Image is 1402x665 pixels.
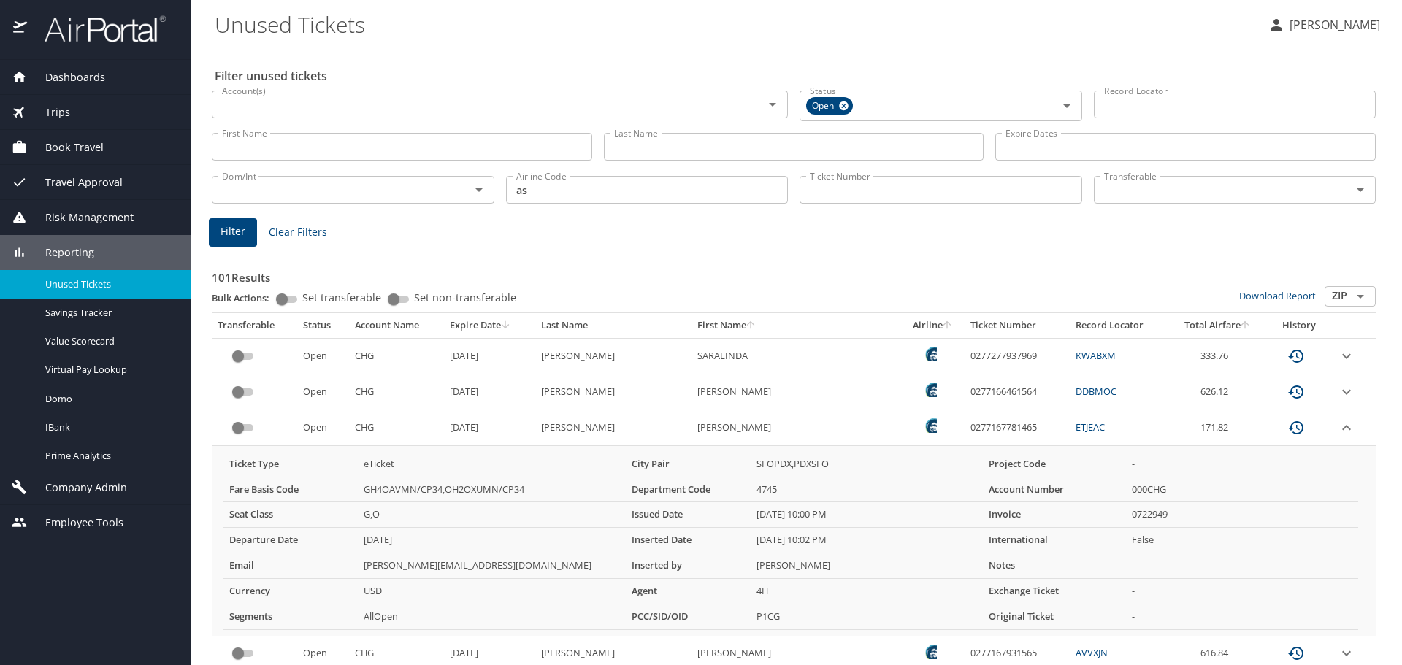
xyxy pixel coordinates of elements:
p: [PERSON_NAME] [1285,16,1380,34]
button: Clear Filters [263,219,333,246]
th: Original Ticket [983,604,1126,630]
th: Notes [983,553,1126,579]
button: sort [501,321,511,331]
td: 171.82 [1169,410,1266,446]
th: Issued Date [626,502,751,528]
td: [PERSON_NAME] [692,374,900,410]
a: AVVXJN [1076,646,1108,659]
button: Filter [209,218,257,247]
a: DDBMOC [1076,385,1116,398]
td: False [1126,528,1358,553]
span: Book Travel [27,139,104,155]
span: Unused Tickets [45,277,174,291]
th: Segments [223,604,358,630]
th: Departure Date [223,528,358,553]
span: Open [806,99,843,114]
th: City Pair [626,452,751,477]
th: PCC/SID/OID [626,604,751,630]
span: Prime Analytics [45,449,174,463]
button: sort [1241,321,1251,331]
button: Open [1350,286,1371,307]
span: Employee Tools [27,515,123,531]
th: Inserted Date [626,528,751,553]
span: Clear Filters [269,223,327,242]
td: - [1126,553,1358,579]
th: History [1266,313,1332,338]
td: 333.76 [1169,338,1266,374]
a: ETJEAC [1076,420,1105,434]
img: icon-airportal.png [13,15,28,43]
span: Risk Management [27,210,134,226]
td: SFOPDX,PDXSFO [751,452,983,477]
th: Department Code [626,477,751,502]
td: 4H [751,579,983,604]
img: airportal-logo.png [28,15,166,43]
td: 0277167781465 [965,410,1069,446]
button: expand row [1338,383,1355,401]
th: Email [223,553,358,579]
td: [DATE] [444,374,535,410]
img: Alaska Airlines [922,645,937,659]
h1: Unused Tickets [215,1,1256,47]
th: Invoice [983,502,1126,528]
td: AllOpen [358,604,626,630]
span: Reporting [27,245,94,261]
table: more info about unused tickets [223,452,1358,630]
th: Airline [900,313,965,338]
td: [PERSON_NAME][EMAIL_ADDRESS][DOMAIN_NAME] [358,553,626,579]
a: Download Report [1239,289,1316,302]
td: [PERSON_NAME] [692,410,900,446]
h2: Filter unused tickets [215,64,1379,88]
td: CHG [349,374,444,410]
td: [PERSON_NAME] [535,338,692,374]
th: Agent [626,579,751,604]
span: Travel Approval [27,174,123,191]
td: 0722949 [1126,502,1358,528]
td: [DATE] [444,410,535,446]
button: [PERSON_NAME] [1262,12,1386,38]
span: Set transferable [302,293,381,303]
th: Account Number [983,477,1126,502]
td: Open [297,338,349,374]
span: Dashboards [27,69,105,85]
div: Open [806,97,853,115]
td: [PERSON_NAME] [535,410,692,446]
td: 4745 [751,477,983,502]
span: Virtual Pay Lookup [45,363,174,377]
td: SARALINDA [692,338,900,374]
span: Filter [221,223,245,241]
td: - [1126,604,1358,630]
td: - [1126,452,1358,477]
button: sort [943,321,953,331]
div: Transferable [218,319,291,332]
button: Open [762,94,783,115]
span: Savings Tracker [45,306,174,320]
td: [DATE] [358,528,626,553]
th: Ticket Type [223,452,358,477]
td: [DATE] 10:02 PM [751,528,983,553]
th: Project Code [983,452,1126,477]
p: Bulk Actions: [212,291,281,304]
th: Inserted by [626,553,751,579]
td: eTicket [358,452,626,477]
button: expand row [1338,347,1355,365]
td: CHG [349,410,444,446]
th: Expire Date [444,313,535,338]
img: Alaska Airlines [922,347,937,361]
th: Exchange Ticket [983,579,1126,604]
td: P1CG [751,604,983,630]
td: CHG [349,338,444,374]
td: 626.12 [1169,374,1266,410]
td: [DATE] [444,338,535,374]
button: Open [1057,96,1077,116]
th: First Name [692,313,900,338]
button: expand row [1338,419,1355,437]
h3: 101 Results [212,261,1376,286]
th: Record Locator [1070,313,1169,338]
td: GH4OAVMN/CP34,OH2OXUMN/CP34 [358,477,626,502]
img: Alaska Airlines [922,418,937,433]
button: Open [469,180,489,200]
td: G,O [358,502,626,528]
a: KWABXM [1076,349,1116,362]
td: 0277166461564 [965,374,1069,410]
